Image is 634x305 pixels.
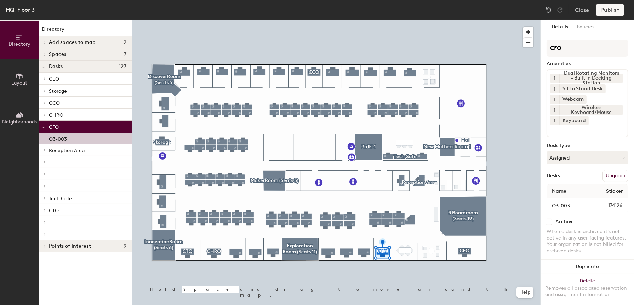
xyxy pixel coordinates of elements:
[49,196,72,202] span: Tech Cafe
[559,105,623,115] div: Wireless Keyboard/Mouse
[572,20,599,34] button: Policies
[49,112,63,118] span: CHRO
[541,274,634,305] button: DeleteRemoves all associated reservation and assignment information
[12,80,28,86] span: Layout
[554,85,556,93] span: 1
[49,243,91,249] span: Points of interest
[556,6,564,13] img: Redo
[547,151,628,164] button: Assigned
[554,107,556,114] span: 1
[547,61,628,67] div: Amenities
[49,40,96,45] span: Add spaces to map
[547,143,628,149] div: Desk Type
[548,185,570,198] span: Name
[554,96,556,103] span: 1
[550,74,559,83] button: 1
[550,95,559,104] button: 1
[559,84,606,93] div: Sit to Stand Desk
[49,124,59,130] span: CFO
[591,202,627,209] span: 174126
[49,134,67,142] p: O3-003
[547,20,572,34] button: Details
[2,119,37,125] span: Neighborhoods
[49,76,59,82] span: CEO
[49,100,60,106] span: CCO
[559,95,587,104] div: Webcam
[555,219,574,225] div: Archive
[8,41,30,47] span: Directory
[548,201,591,211] input: Unnamed desk
[49,148,85,154] span: Reception Area
[124,52,126,57] span: 7
[541,260,634,274] button: Duplicate
[124,40,126,45] span: 2
[550,84,559,93] button: 1
[547,229,628,254] div: When a desk is archived it's not active in any user-facing features. Your organization is not bil...
[550,105,559,115] button: 1
[559,116,589,125] div: Keyboard
[550,116,559,125] button: 1
[49,52,67,57] span: Spaces
[559,74,623,83] div: Dual Rotating Monitors - Built in Docking Station
[49,64,63,69] span: Desks
[554,117,556,125] span: 1
[547,173,560,179] div: Desks
[602,170,628,182] button: Ungroup
[49,208,59,214] span: CTO
[545,6,552,13] img: Undo
[6,5,35,14] div: HQ, Floor 3
[554,75,556,82] span: 1
[119,64,126,69] span: 127
[39,25,132,36] h1: Directory
[49,88,67,94] span: Storage
[575,4,589,16] button: Close
[516,287,533,298] button: Help
[124,243,126,249] span: 9
[545,285,630,298] div: Removes all associated reservation and assignment information
[602,185,627,198] span: Sticker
